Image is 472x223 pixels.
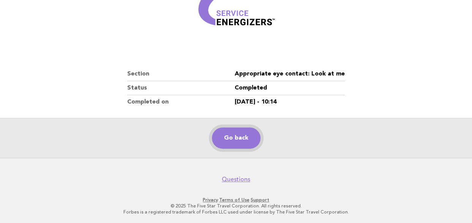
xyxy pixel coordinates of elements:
dt: Completed on [127,95,235,109]
a: Go back [212,127,260,149]
dd: Appropriate eye contact: Look at me [235,67,345,81]
dt: Status [127,81,235,95]
a: Support [251,197,269,203]
dt: Section [127,67,235,81]
dd: Completed [235,81,345,95]
p: Forbes is a registered trademark of Forbes LLC used under license by The Five Star Travel Corpora... [11,209,461,215]
p: © 2025 The Five Star Travel Corporation. All rights reserved. [11,203,461,209]
a: Questions [222,176,250,183]
a: Terms of Use [219,197,249,203]
a: Privacy [203,197,218,203]
dd: [DATE] - 10:14 [235,95,345,109]
p: · · [11,197,461,203]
